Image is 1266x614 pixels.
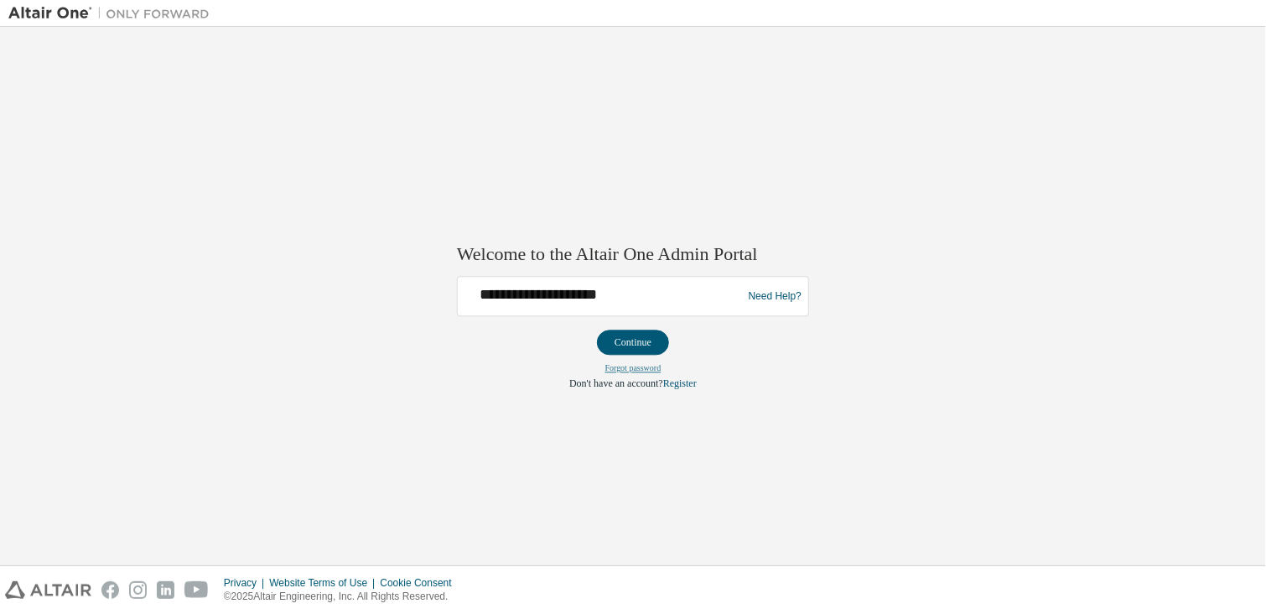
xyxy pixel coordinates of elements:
[129,581,147,599] img: instagram.svg
[224,590,462,604] p: © 2025 Altair Engineering, Inc. All Rights Reserved.
[380,576,461,590] div: Cookie Consent
[5,581,91,599] img: altair_logo.svg
[269,576,380,590] div: Website Terms of Use
[597,330,669,356] button: Continue
[8,5,218,22] img: Altair One
[157,581,174,599] img: linkedin.svg
[457,242,809,266] h2: Welcome to the Altair One Admin Portal
[101,581,119,599] img: facebook.svg
[224,576,269,590] div: Privacy
[184,581,209,599] img: youtube.svg
[749,296,802,297] a: Need Help?
[569,378,663,390] span: Don't have an account?
[605,364,662,373] a: Forgot password
[663,378,697,390] a: Register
